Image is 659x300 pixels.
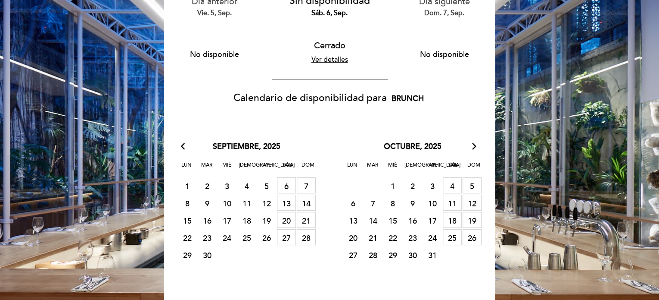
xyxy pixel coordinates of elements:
span: Vie [259,161,276,177]
span: Dom [299,161,317,177]
span: Mar [198,161,215,177]
span: 26 [463,229,482,245]
i: arrow_back_ios [181,141,189,152]
span: 25 [237,230,256,246]
span: 3 [218,178,236,194]
span: 20 [344,230,363,246]
span: 1 [178,178,197,194]
span: 23 [403,230,422,246]
span: 19 [463,212,482,228]
span: 5 [257,178,276,194]
span: 23 [198,230,217,246]
span: 15 [178,212,197,228]
span: Lun [344,161,361,177]
span: 28 [364,247,382,263]
span: Sáb [445,161,462,177]
span: 21 [364,230,382,246]
span: 18 [237,212,256,228]
span: septiembre, 2025 [213,141,280,152]
span: 8 [383,195,402,211]
span: 11 [237,195,256,211]
span: 25 [443,229,462,245]
span: 30 [198,247,217,263]
span: 12 [257,195,276,211]
span: Sáb [279,161,296,177]
span: Dom [465,161,482,177]
span: Vie [425,161,442,177]
span: 1 [383,178,402,194]
span: 2 [403,178,422,194]
span: 2 [198,178,217,194]
span: 27 [277,229,296,245]
span: 17 [218,212,236,228]
span: 12 [463,195,482,211]
span: 31 [423,247,442,263]
i: arrow_forward_ios [470,141,478,152]
span: 7 [297,177,316,193]
span: 18 [443,212,462,228]
button: No disponible [174,44,255,65]
span: 30 [403,247,422,263]
span: 16 [403,212,422,228]
span: 21 [297,212,316,228]
span: 10 [218,195,236,211]
span: 28 [297,229,316,245]
span: 24 [218,230,236,246]
span: Mié [218,161,236,177]
span: 9 [403,195,422,211]
span: 14 [364,212,382,228]
div: Cerrado [285,40,374,52]
span: 9 [198,195,217,211]
div: dom. 7, sep. [393,8,495,18]
span: 6 [344,195,363,211]
span: Calendario de disponibilidad para [233,92,387,104]
span: 14 [297,195,316,211]
span: 7 [364,195,382,211]
span: 4 [237,178,256,194]
span: 29 [383,247,402,263]
span: 3 [423,178,442,194]
span: 22 [383,230,402,246]
span: 27 [344,247,363,263]
span: 5 [463,177,482,193]
span: [DEMOGRAPHIC_DATA] [404,161,422,177]
span: 15 [383,212,402,228]
span: 22 [178,230,197,246]
span: octubre, 2025 [384,141,441,152]
span: 4 [443,177,462,193]
span: Mié [384,161,401,177]
span: 13 [277,195,296,211]
a: Ver detalles [311,55,348,64]
span: 8 [178,195,197,211]
span: 24 [423,230,442,246]
span: 13 [344,212,363,228]
span: 19 [257,212,276,228]
button: No disponible [404,44,485,65]
span: 17 [423,212,442,228]
div: vie. 5, sep. [164,8,266,18]
span: 29 [178,247,197,263]
span: Mar [364,161,381,177]
span: 20 [277,212,296,228]
div: sáb. 6, sep. [279,8,381,18]
span: 10 [423,195,442,211]
span: 16 [198,212,217,228]
span: 26 [257,230,276,246]
span: 6 [277,177,296,193]
span: 11 [443,195,462,211]
span: [DEMOGRAPHIC_DATA] [239,161,256,177]
span: Lun [178,161,195,177]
